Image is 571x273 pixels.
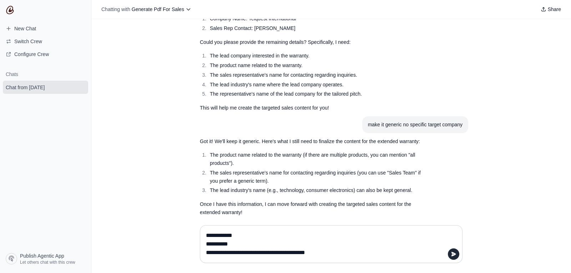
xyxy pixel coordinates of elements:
[14,25,36,32] span: New Chat
[200,38,428,46] p: Could you please provide the remaining details? Specifically, I need:
[208,71,428,79] li: The sales representative's name for contacting regarding inquiries.
[20,252,64,259] span: Publish Agentic App
[368,121,463,129] div: make it generic no specific target company
[208,186,428,194] li: The lead industry's name (e.g., technology, consumer electronics) can also be kept general.
[208,15,428,23] li: Company Name: Telquest International
[3,36,88,47] button: Switch Crew
[208,169,428,185] li: The sales representative's name for contacting regarding inquiries (you can use "Sales Team" if y...
[14,51,49,58] span: Configure Crew
[3,23,88,34] a: New Chat
[208,90,428,98] li: The representative's name of the lead company for the tailored pitch.
[208,81,428,89] li: The lead industry's name where the lead company operates.
[208,151,428,167] li: The product name related to the warranty (if there are multiple products, you can mention "all pr...
[3,250,88,267] a: Publish Agentic App Let others chat with this crew
[6,84,45,91] span: Chat from [DATE]
[101,6,130,13] span: Chatting with
[208,52,428,60] li: The lead company interested in the warranty.
[3,49,88,60] a: Configure Crew
[3,81,88,94] a: Chat from [DATE]
[6,6,14,14] img: CrewAI Logo
[200,104,428,112] p: This will help me create the targeted sales content for you!
[208,61,428,70] li: The product name related to the warranty.
[362,116,468,133] section: User message
[132,6,184,12] span: Generate Pdf For Sales
[200,200,428,217] p: Once I have this information, I can move forward with creating the targeted sales content for the...
[14,38,42,45] span: Switch Crew
[200,137,428,146] p: Got it! We'll keep it generic. Here's what I still need to finalize the content for the extended ...
[20,259,75,265] span: Let others chat with this crew
[208,24,428,32] li: Sales Rep Contact: [PERSON_NAME]
[98,4,194,14] button: Chatting with Generate Pdf For Sales
[538,4,564,14] button: Share
[194,133,434,221] section: Response
[548,6,561,13] span: Share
